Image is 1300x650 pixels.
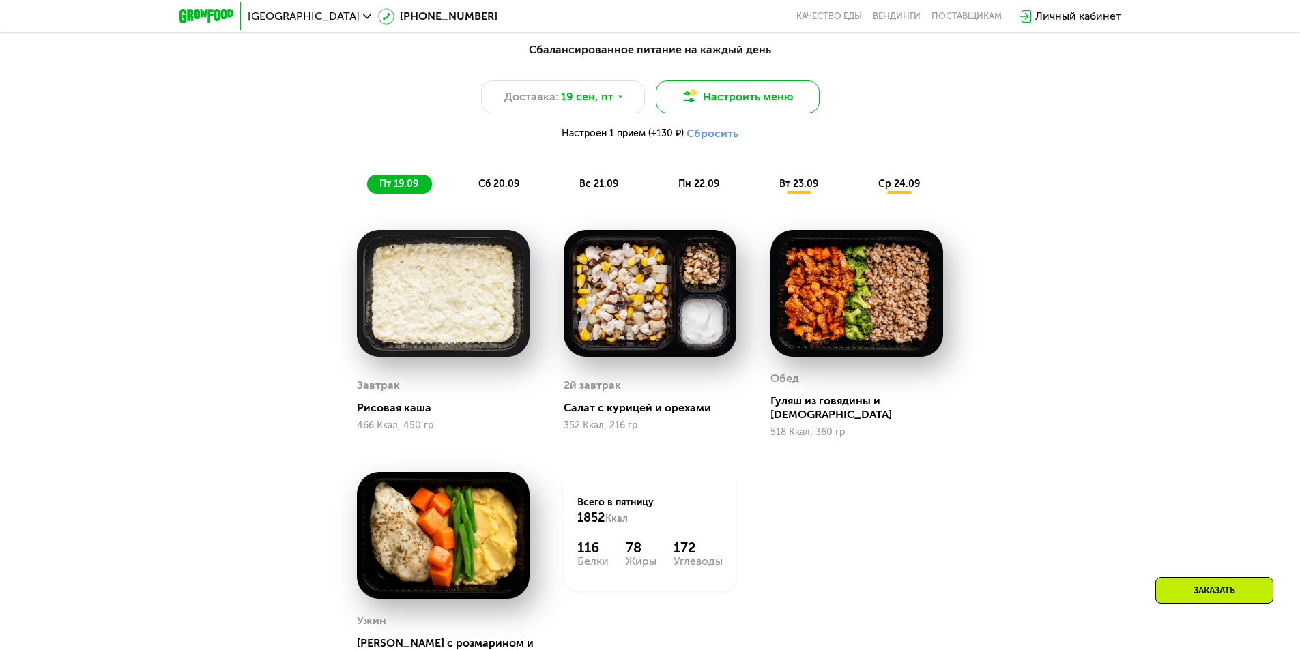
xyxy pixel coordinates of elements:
[678,178,719,190] span: пн 22.09
[248,11,360,22] span: [GEOGRAPHIC_DATA]
[674,540,723,556] div: 172
[605,513,628,525] span: Ккал
[579,178,618,190] span: вс 21.09
[564,375,621,396] div: 2й завтрак
[1035,8,1121,25] div: Личный кабинет
[577,510,605,525] span: 1852
[873,11,921,22] a: Вендинги
[357,420,530,431] div: 466 Ккал, 450 гр
[656,80,820,113] button: Настроить меню
[357,401,540,415] div: Рисовая каша
[770,368,799,389] div: Обед
[931,11,1002,22] div: поставщикам
[1155,577,1273,604] div: Заказать
[478,178,519,190] span: сб 20.09
[770,427,943,438] div: 518 Ккал, 360 гр
[357,375,400,396] div: Завтрак
[779,178,818,190] span: вт 23.09
[687,127,738,141] button: Сбросить
[378,8,497,25] a: [PHONE_NUMBER]
[246,42,1054,59] div: Сбалансированное питание на каждый день
[564,420,736,431] div: 352 Ккал, 216 гр
[626,556,656,567] div: Жиры
[379,178,418,190] span: пт 19.09
[577,540,609,556] div: 116
[674,556,723,567] div: Углеводы
[878,178,920,190] span: ср 24.09
[796,11,862,22] a: Качество еды
[504,89,558,105] span: Доставка:
[770,394,954,422] div: Гуляш из говядины и [DEMOGRAPHIC_DATA]
[357,610,386,631] div: Ужин
[577,556,609,567] div: Белки
[564,401,747,415] div: Салат с курицей и орехами
[561,89,613,105] span: 19 сен, пт
[626,540,656,556] div: 78
[562,129,684,138] span: Настроен 1 прием (+130 ₽)
[577,496,723,526] div: Всего в пятницу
